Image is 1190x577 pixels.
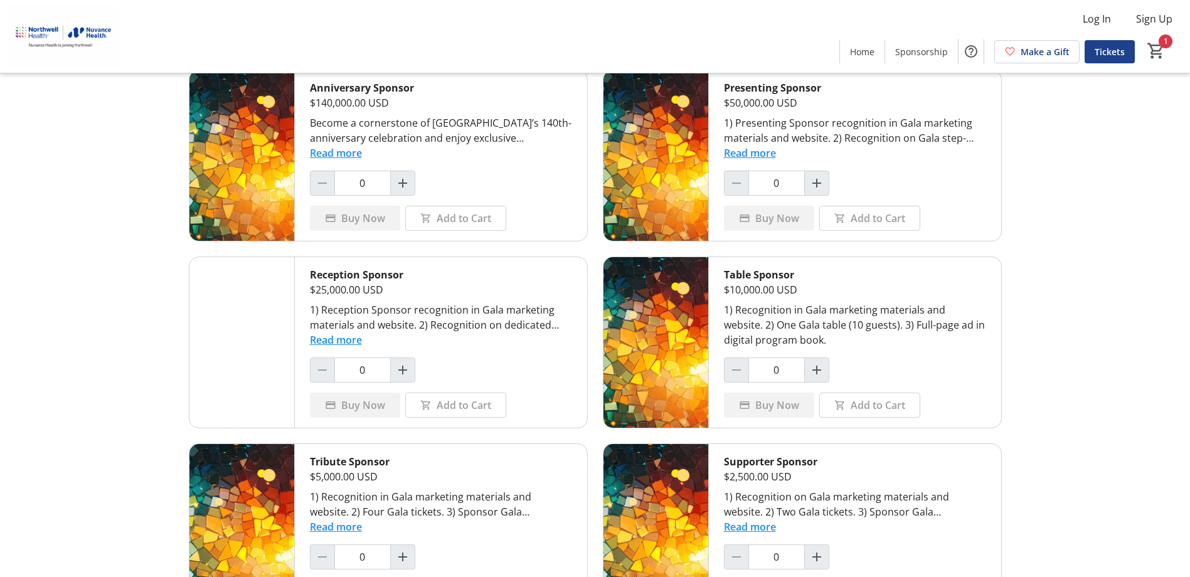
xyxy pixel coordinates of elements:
[310,146,362,161] button: Read more
[310,115,572,146] div: Become a cornerstone of [GEOGRAPHIC_DATA]’s 140th-anniversary celebration and enjoy exclusive rec...
[391,358,415,382] button: Increment by one
[334,357,391,383] input: Reception Sponsor Quantity
[1126,9,1182,29] button: Sign Up
[805,358,829,382] button: Increment by one
[748,357,805,383] input: Table Sponsor Quantity
[805,171,829,195] button: Increment by one
[310,95,572,110] div: $140,000.00 USD
[391,545,415,569] button: Increment by one
[724,80,986,95] div: Presenting Sponsor
[724,115,986,146] div: 1) Presenting Sponsor recognition in Gala marketing materials and website. 2) Recognition on Gala...
[959,39,984,64] button: Help
[1136,11,1172,26] span: Sign Up
[8,5,119,68] img: Nuvance Health's Logo
[310,454,572,469] div: Tribute Sponsor
[189,257,294,428] img: Reception Sponsor
[334,544,391,569] input: Tribute Sponsor Quantity
[724,469,986,484] div: $2,500.00 USD
[724,282,986,297] div: $10,000.00 USD
[1085,40,1135,63] a: Tickets
[310,469,572,484] div: $5,000.00 USD
[1073,9,1121,29] button: Log In
[724,519,776,534] button: Read more
[994,40,1080,63] a: Make a Gift
[1083,11,1111,26] span: Log In
[724,146,776,161] button: Read more
[805,545,829,569] button: Increment by one
[603,257,708,428] img: Table Sponsor
[1021,45,1070,58] span: Make a Gift
[724,267,986,282] div: Table Sponsor
[603,70,708,241] img: Presenting Sponsor
[310,489,572,519] div: 1) Recognition in Gala marketing materials and website. 2) Four Gala tickets. 3) Sponsor Gala att...
[895,45,948,58] span: Sponsorship
[1095,45,1125,58] span: Tickets
[310,332,362,347] button: Read more
[310,267,572,282] div: Reception Sponsor
[748,544,805,569] input: Supporter Sponsor Quantity
[310,302,572,332] div: 1) Reception Sponsor recognition in Gala marketing materials and website. 2) Recognition on dedic...
[748,171,805,196] input: Presenting Sponsor Quantity
[1145,40,1167,62] button: Cart
[724,95,986,110] div: $50,000.00 USD
[724,302,986,347] div: 1) Recognition in Gala marketing materials and website. 2) One Gala table (10 guests). 3) Full-pa...
[310,282,572,297] div: $25,000.00 USD
[840,40,885,63] a: Home
[850,45,874,58] span: Home
[391,171,415,195] button: Increment by one
[334,171,391,196] input: Anniversary Sponsor Quantity
[189,70,294,241] img: Anniversary Sponsor
[310,80,572,95] div: Anniversary Sponsor
[724,454,986,469] div: Supporter Sponsor
[885,40,958,63] a: Sponsorship
[310,519,362,534] button: Read more
[724,489,986,519] div: 1) Recognition on Gala marketing materials and website. 2) Two Gala tickets. 3) Sponsor Gala atte...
